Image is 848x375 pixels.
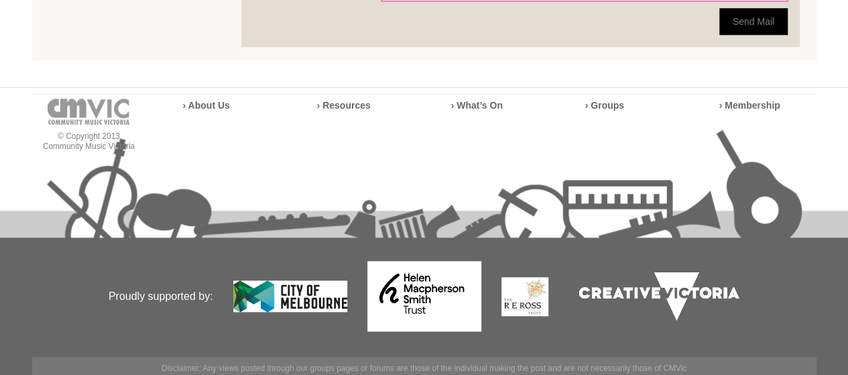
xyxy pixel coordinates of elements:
[719,100,780,111] a: › Membership
[317,100,371,111] a: › Resources
[585,100,624,111] a: › Groups
[233,280,347,312] img: City of Melbourne
[501,277,548,316] img: The Re Ross Trust
[48,99,130,125] img: cmvic-logo-footer.png
[32,239,213,354] p: Proudly supported by:
[568,262,749,331] img: Creative Victoria Logo
[183,100,230,111] a: › About Us
[719,8,788,35] button: Send Mail
[32,131,146,152] p: © Copyright 2013 Community Music Victoria
[451,100,503,111] a: › What’s On
[367,261,481,331] img: Helen Macpherson Smith Trust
